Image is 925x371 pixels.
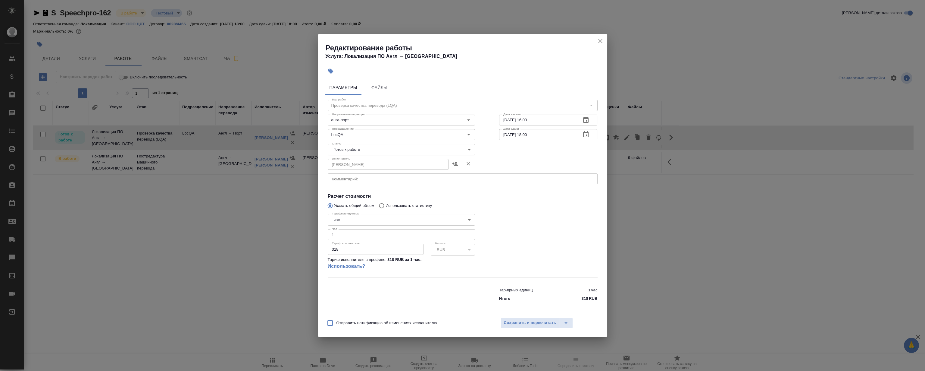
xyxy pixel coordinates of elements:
h4: Расчет стоимости [328,193,598,200]
button: Удалить [462,157,475,171]
button: Open [464,116,473,124]
p: 318 RUB за 1 час . [387,257,421,263]
button: close [596,36,605,46]
div: час [328,214,475,225]
p: Итого [499,296,510,302]
p: Тарифных единиц [499,287,533,293]
div: split button [501,318,573,328]
button: Назначить [448,157,462,171]
p: час [591,287,598,293]
p: RUB [589,296,598,302]
p: Тариф исполнителя в профиле: [328,257,387,263]
p: 1 [588,287,590,293]
span: Файлы [365,84,394,91]
h4: Услуга: Локализация ПО Англ → [GEOGRAPHIC_DATA] [326,53,607,60]
span: Сохранить и пересчитать [504,319,556,326]
div: Готов к работе [328,144,475,155]
p: 318 [582,296,588,302]
div: RUB [431,244,475,255]
span: Параметры [329,84,358,91]
button: RUB [435,247,447,252]
button: Готов к работе [332,147,362,152]
button: Добавить тэг [324,65,337,78]
button: Сохранить и пересчитать [501,318,560,328]
button: Open [464,130,473,139]
button: час [332,217,342,222]
h2: Редактирование работы [326,43,607,53]
span: Отправить нотификацию об изменениях исполнителю [336,320,437,326]
a: Использовать? [328,263,475,270]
